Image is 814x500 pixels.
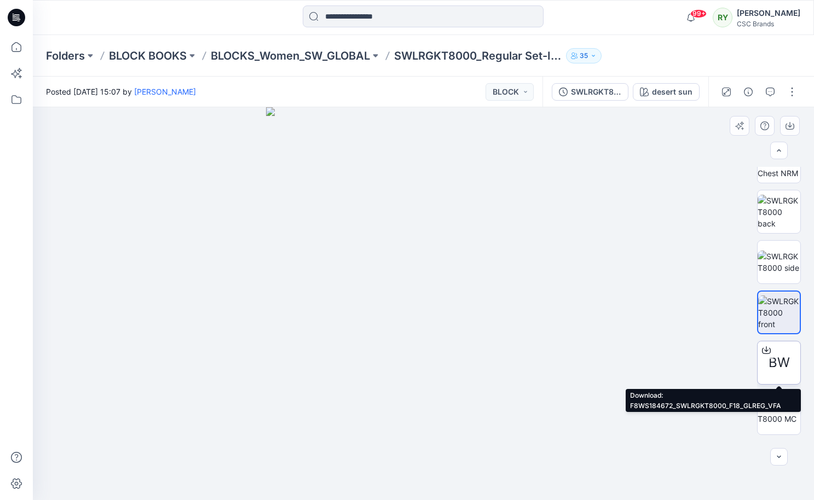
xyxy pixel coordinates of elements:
button: Details [740,83,757,101]
img: SWLRGKT8000 front [758,295,800,330]
img: eyJhbGciOiJIUzI1NiIsImtpZCI6IjAiLCJzbHQiOiJzZXMiLCJ0eXAiOiJKV1QifQ.eyJkYXRhIjp7InR5cGUiOiJzdG9yYW... [266,107,581,500]
a: Folders [46,48,85,63]
div: RY [713,8,732,27]
span: Posted [DATE] 15:07 by [46,86,196,97]
button: 35 [566,48,602,63]
button: SWLRGKT8000_Regular Set-In SS_GLOBAL [552,83,628,101]
div: CSC Brands [737,20,800,28]
p: 35 [580,50,588,62]
div: desert sun [652,86,692,98]
p: SWLRGKT8000_Regular Set-In SS_GLOBAL [394,48,562,63]
span: BW [769,353,790,373]
a: BLOCKS_Women_SW_GLOBAL [211,48,370,63]
span: 99+ [690,9,707,18]
img: SWLRGKT8000 MC [758,402,800,425]
div: SWLRGKT8000_Regular Set-In SS_GLOBAL [571,86,621,98]
button: desert sun [633,83,700,101]
a: BLOCK BOOKS [109,48,187,63]
img: SWLRGKT8000 back [758,195,800,229]
div: [PERSON_NAME] [737,7,800,20]
a: [PERSON_NAME] [134,87,196,96]
img: SWLRGKT8000 side [758,251,800,274]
